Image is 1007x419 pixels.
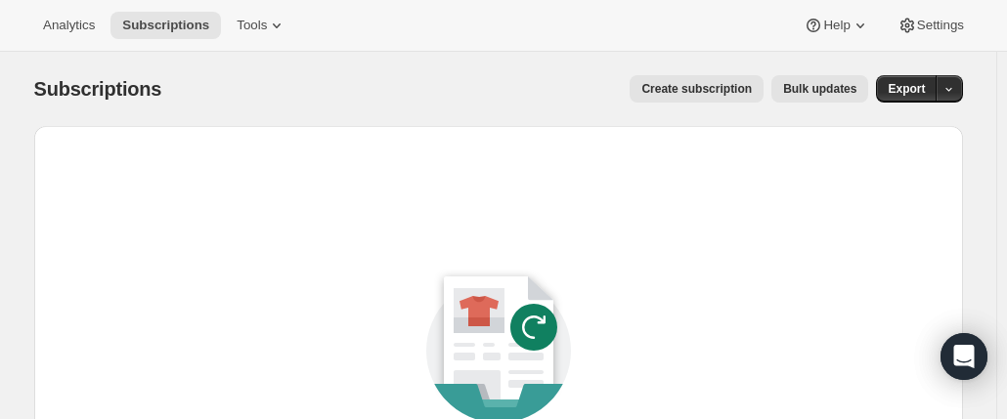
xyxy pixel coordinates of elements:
span: Subscriptions [34,78,162,100]
div: Open Intercom Messenger [941,333,987,380]
button: Subscriptions [110,12,221,39]
span: Create subscription [641,81,752,97]
span: Analytics [43,18,95,33]
button: Create subscription [630,75,764,103]
button: Settings [886,12,976,39]
button: Tools [225,12,298,39]
button: Help [792,12,881,39]
button: Analytics [31,12,107,39]
span: Tools [237,18,267,33]
span: Export [888,81,925,97]
span: Bulk updates [783,81,856,97]
span: Settings [917,18,964,33]
span: Subscriptions [122,18,209,33]
button: Export [876,75,937,103]
button: Bulk updates [771,75,868,103]
span: Help [823,18,850,33]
